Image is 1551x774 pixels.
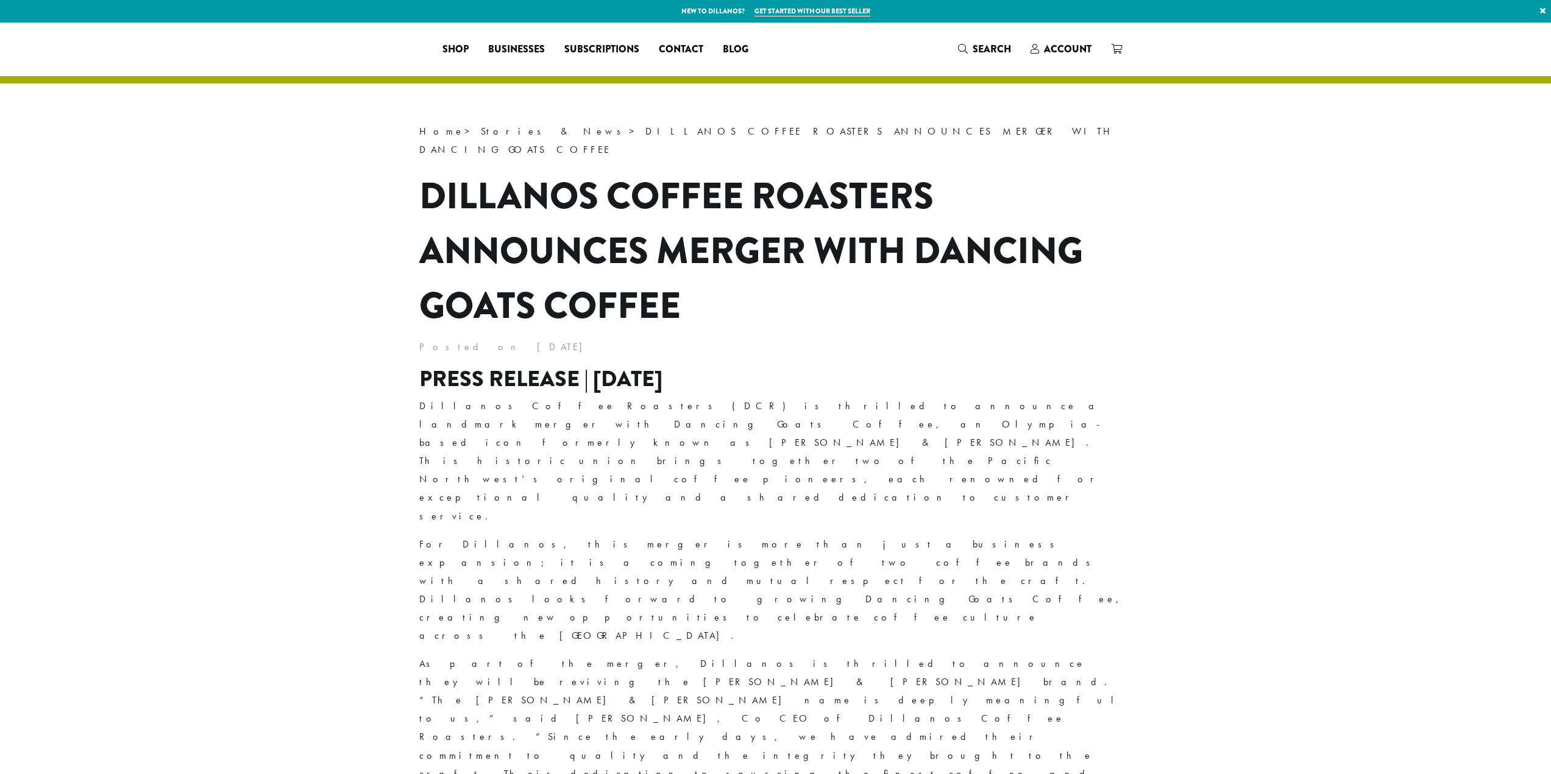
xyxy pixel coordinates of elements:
[442,42,469,57] span: Shop
[419,125,1117,156] span: > >
[948,39,1021,59] a: Search
[488,42,545,57] span: Businesses
[419,338,1132,356] p: Posted on [DATE]
[419,366,1132,392] h2: Press Release | [DATE]
[419,169,1132,333] h1: DILLANOS COFFEE ROASTERS ANNOUNCES MERGER WITH DANCING GOATS COFFEE
[481,125,629,138] a: Stories & News
[564,42,639,57] span: Subscriptions
[419,535,1132,645] p: For Dillanos, this merger is more than just a business expansion; it is a coming together of two ...
[659,42,703,57] span: Contact
[754,6,870,16] a: Get started with our best seller
[433,40,478,59] a: Shop
[723,42,748,57] span: Blog
[1044,42,1091,56] span: Account
[419,125,464,138] a: Home
[419,125,1117,156] span: DILLANOS COFFEE ROASTERS ANNOUNCES MERGER WITH DANCING GOATS COFFEE
[419,397,1132,526] p: Dillanos Coffee Roasters (DCR) is thrilled to announce a landmark merger with Dancing Goats Coffe...
[973,42,1011,56] span: Search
